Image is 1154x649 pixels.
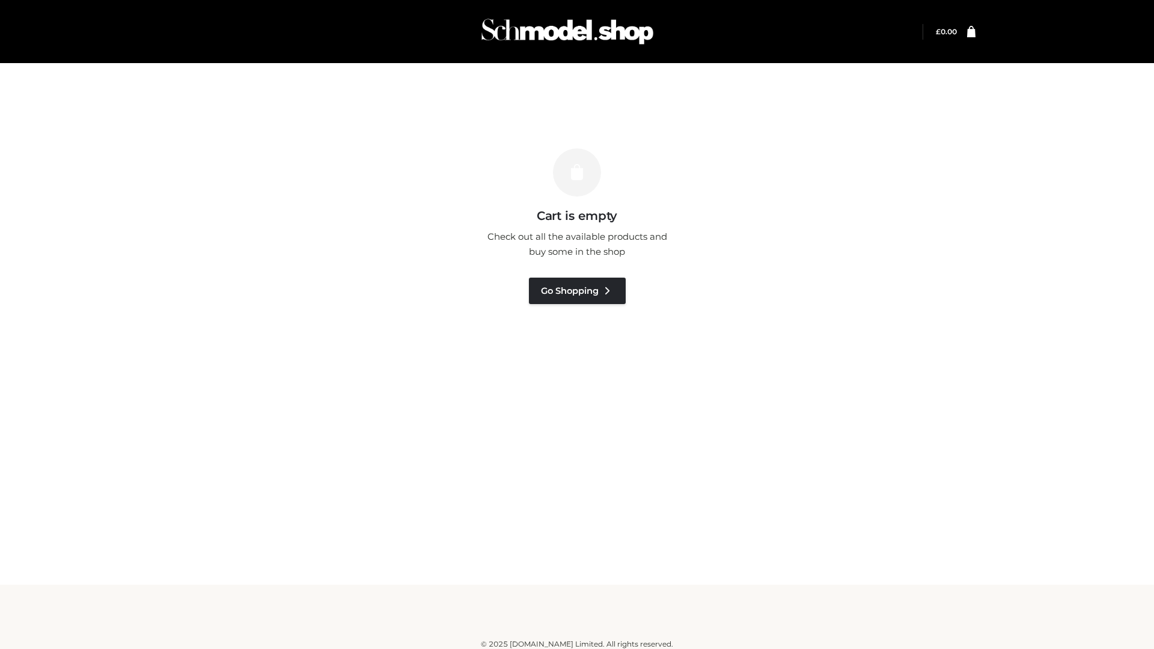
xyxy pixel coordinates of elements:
[936,27,957,36] a: £0.00
[529,278,626,304] a: Go Shopping
[206,209,948,223] h3: Cart is empty
[936,27,957,36] bdi: 0.00
[936,27,941,36] span: £
[477,8,658,55] img: Schmodel Admin 964
[481,229,673,260] p: Check out all the available products and buy some in the shop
